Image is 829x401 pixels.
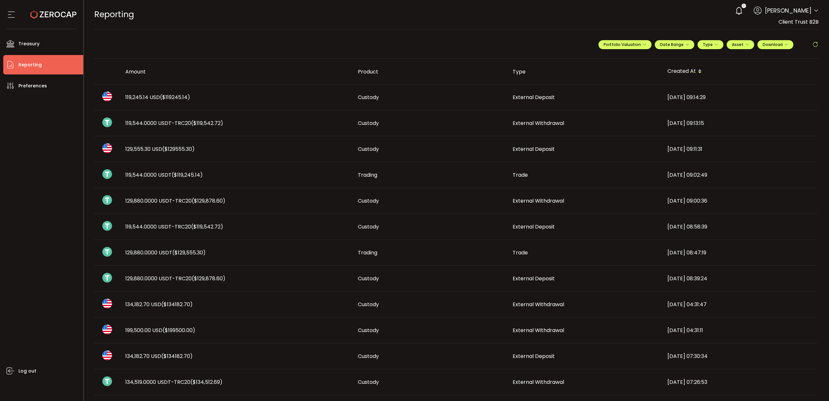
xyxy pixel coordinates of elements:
div: Created At [662,66,817,77]
span: ($129,555.30) [172,249,206,256]
span: 129,880.0000 USDT [125,249,206,256]
span: Log out [18,366,36,376]
span: External Deposit [513,352,555,360]
span: 119,544.0000 USDT-TRC20 [125,119,223,127]
div: [DATE] 09:11:31 [662,145,817,153]
span: Type [703,42,718,47]
span: ($134,512.69) [190,378,222,386]
img: usd_portfolio.svg [102,92,112,101]
span: Trading [358,171,377,179]
img: usdt_portfolio.svg [102,195,112,205]
span: 134,182.70 USD [125,352,193,360]
span: Custody [358,378,379,386]
span: Client Trust B2B [778,18,819,26]
span: 199,500.00 USD [125,327,195,334]
img: usd_portfolio.svg [102,299,112,308]
span: External Withdrawal [513,197,564,205]
span: External Deposit [513,223,555,230]
span: ($129555.30) [162,145,195,153]
span: Custody [358,94,379,101]
span: External Withdrawal [513,301,564,308]
span: Trade [513,171,528,179]
span: External Deposit [513,145,555,153]
div: [DATE] 08:58:39 [662,223,817,230]
span: 129,880.0000 USDT-TRC20 [125,197,225,205]
span: Trading [358,249,377,256]
div: [DATE] 09:14:29 [662,94,817,101]
img: usd_portfolio.svg [102,325,112,334]
button: Download [757,40,793,49]
button: Type [698,40,723,49]
span: External Withdrawal [513,327,564,334]
span: Trade [513,249,528,256]
button: Asset [727,40,754,49]
span: Reporting [94,9,134,20]
span: Custody [358,119,379,127]
span: ($129,878.60) [192,275,225,282]
span: External Withdrawal [513,119,564,127]
span: Custody [358,145,379,153]
img: usdt_portfolio.svg [102,169,112,179]
span: ($119,542.72) [191,223,223,230]
span: ($129,878.60) [192,197,225,205]
span: 119,544.0000 USDT [125,171,203,179]
img: usdt_portfolio.svg [102,117,112,127]
span: Preferences [18,81,47,91]
span: 134,519.0000 USDT-TRC20 [125,378,222,386]
span: ($119,542.72) [191,119,223,127]
div: [DATE] 04:31:47 [662,301,817,308]
img: usdt_portfolio.svg [102,273,112,283]
span: 2 [743,4,744,8]
div: [DATE] 09:00:36 [662,197,817,205]
button: Portfolio Valuation [598,40,652,49]
span: 129,880.0000 USDT-TRC20 [125,275,225,282]
img: usd_portfolio.svg [102,143,112,153]
div: [DATE] 04:31:11 [662,327,817,334]
div: Product [353,68,507,75]
span: External Deposit [513,94,555,101]
span: Download [763,42,788,47]
img: usdt_portfolio.svg [102,376,112,386]
img: usdt_portfolio.svg [102,221,112,231]
span: Custody [358,223,379,230]
span: ($134182.70) [161,352,193,360]
span: ($199500.00) [163,327,195,334]
img: usd_portfolio.svg [102,351,112,360]
span: 134,182.70 USD [125,301,193,308]
span: External Withdrawal [513,378,564,386]
span: Date Range [660,42,689,47]
img: usdt_portfolio.svg [102,247,112,257]
span: Custody [358,352,379,360]
span: ($119,245.14) [172,171,203,179]
span: ($134182.70) [161,301,193,308]
span: Custody [358,327,379,334]
div: [DATE] 08:47:19 [662,249,817,256]
div: [DATE] 07:30:34 [662,352,817,360]
div: [DATE] 09:02:49 [662,171,817,179]
div: Type [507,68,662,75]
div: [DATE] 08:39:24 [662,275,817,282]
span: Reporting [18,60,42,70]
span: Asset [732,42,744,47]
span: Custody [358,301,379,308]
span: Custody [358,275,379,282]
span: 119,245.14 USD [125,94,190,101]
iframe: Chat Widget [797,370,829,401]
button: Date Range [655,40,694,49]
div: Amount [120,68,353,75]
span: ($119245.14) [160,94,190,101]
span: Custody [358,197,379,205]
span: 119,544.0000 USDT-TRC20 [125,223,223,230]
div: [DATE] 09:13:15 [662,119,817,127]
span: 129,555.30 USD [125,145,195,153]
span: Portfolio Valuation [604,42,646,47]
div: [DATE] 07:26:53 [662,378,817,386]
span: Treasury [18,39,40,49]
span: External Deposit [513,275,555,282]
span: [PERSON_NAME] [765,6,812,15]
